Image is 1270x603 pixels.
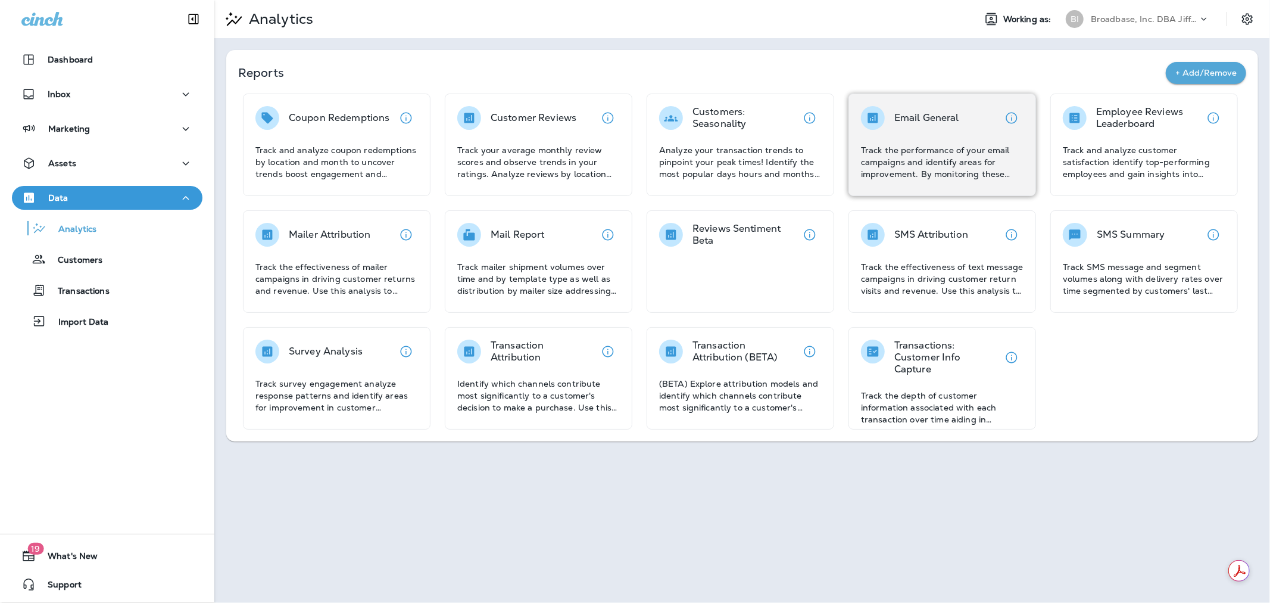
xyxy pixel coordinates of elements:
p: Import Data [46,317,109,328]
p: Track the effectiveness of mailer campaigns in driving customer returns and revenue. Use this ana... [255,261,418,297]
button: View details [798,340,822,363]
button: Assets [12,151,202,175]
button: Support [12,573,202,596]
button: Settings [1237,8,1258,30]
p: Track the depth of customer information associated with each transaction over time aiding in asse... [861,390,1024,425]
p: SMS Attribution [894,229,968,241]
p: Mail Report [491,229,545,241]
span: 19 [27,543,43,555]
button: View details [1202,223,1225,247]
span: Support [36,580,82,594]
button: View details [596,223,620,247]
div: BI [1066,10,1084,28]
p: Track the performance of your email campaigns and identify areas for improvement. By monitoring t... [861,144,1024,180]
button: View details [596,106,620,130]
button: Customers [12,247,202,272]
p: Coupon Redemptions [289,112,390,124]
p: Assets [48,158,76,168]
p: Transactions: Customer Info Capture [894,340,1000,375]
p: Track and analyze customer satisfaction identify top-performing employees and gain insights into ... [1063,144,1225,180]
button: Dashboard [12,48,202,72]
p: Identify which channels contribute most significantly to a customer's decision to make a purchase... [457,378,620,414]
button: Inbox [12,82,202,106]
p: Customers: Seasonality [692,106,798,130]
p: Reports [238,64,1166,81]
p: Analytics [244,10,313,28]
p: Broadbase, Inc. DBA Jiffy Lube [1091,14,1198,24]
p: Track survey engagement analyze response patterns and identify areas for improvement in customer ... [255,378,418,414]
p: Track the effectiveness of text message campaigns in driving customer return visits and revenue. ... [861,261,1024,297]
p: Track mailer shipment volumes over time and by template type as well as distribution by mailer si... [457,261,620,297]
p: Transaction Attribution [491,340,596,363]
p: Reviews Sentiment Beta [692,223,798,247]
span: Working as: [1003,14,1054,24]
button: Transactions [12,278,202,303]
span: What's New [36,551,98,565]
button: View details [394,223,418,247]
button: View details [394,340,418,363]
button: View details [1000,223,1024,247]
p: Marketing [48,124,90,133]
button: 19What's New [12,544,202,568]
button: Import Data [12,309,202,334]
p: Track SMS message and segment volumes along with delivery rates over time segmented by customers'... [1063,261,1225,297]
p: Employee Reviews Leaderboard [1096,106,1202,130]
p: Transactions [46,286,110,297]
button: View details [798,106,822,130]
p: Dashboard [48,55,93,64]
button: Data [12,186,202,210]
p: Mailer Attribution [289,229,371,241]
p: SMS Summary [1097,229,1165,241]
button: View details [596,340,620,363]
button: + Add/Remove [1166,62,1246,84]
button: Marketing [12,117,202,141]
button: View details [1000,106,1024,130]
button: View details [1000,346,1024,369]
p: Customer Reviews [491,112,576,124]
p: Analytics [46,224,96,235]
p: (BETA) Explore attribution models and identify which channels contribute most significantly to a ... [659,378,822,414]
p: Data [48,193,68,203]
button: Collapse Sidebar [177,7,210,31]
p: Track and analyze coupon redemptions by location and month to uncover trends boost engagement and... [255,144,418,180]
p: Transaction Attribution (BETA) [692,340,798,363]
button: View details [394,106,418,130]
p: Email General [894,112,959,124]
button: View details [798,223,822,247]
p: Inbox [48,89,70,99]
button: Analytics [12,216,202,241]
p: Analyze your transaction trends to pinpoint your peak times! Identify the most popular days hours... [659,144,822,180]
p: Survey Analysis [289,346,363,358]
button: View details [1202,106,1225,130]
p: Track your average monthly review scores and observe trends in your ratings. Analyze reviews by l... [457,144,620,180]
p: Customers [46,255,102,266]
